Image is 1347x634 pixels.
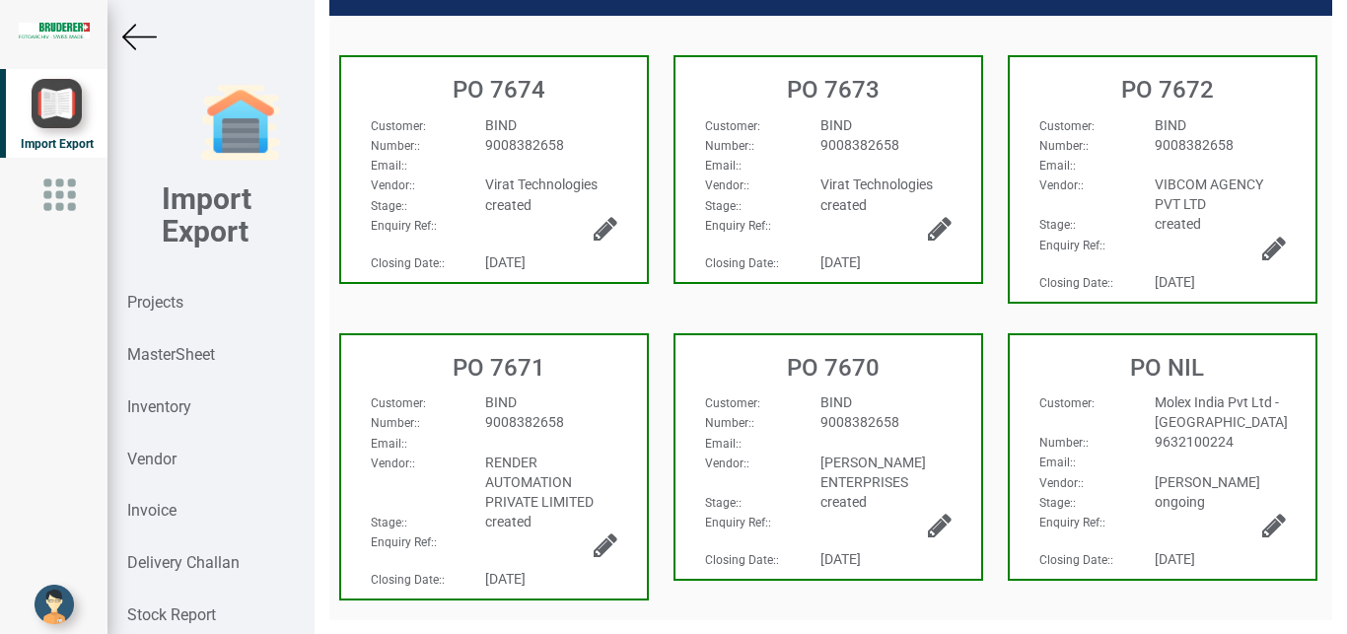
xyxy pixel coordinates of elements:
[371,178,415,192] span: :
[1039,218,1076,232] span: :
[1155,176,1263,212] span: VIBCOM AGENCY PVT LTD
[705,178,749,192] span: :
[371,256,442,270] strong: Closing Date:
[705,396,760,410] span: :
[820,197,867,213] span: created
[1039,119,1095,133] span: :
[127,450,177,468] strong: Vendor
[127,397,191,416] strong: Inventory
[1039,476,1084,490] span: :
[1039,496,1076,510] span: :
[371,573,442,587] strong: Closing Date:
[371,535,437,549] span: :
[705,457,746,470] strong: Vendor:
[371,535,434,549] strong: Enquiry Ref:
[705,553,779,567] span: :
[371,256,445,270] span: :
[1155,434,1234,450] span: 9632100224
[371,159,407,173] span: :
[371,396,426,410] span: :
[371,457,412,470] strong: Vendor:
[1020,355,1315,381] h3: PO NIL
[371,437,407,451] span: :
[1039,159,1073,173] strong: Email:
[1039,396,1092,410] strong: Customer
[705,139,754,153] span: :
[485,197,532,213] span: created
[820,494,867,510] span: created
[1039,139,1089,153] span: :
[127,605,216,624] strong: Stock Report
[371,437,404,451] strong: Email:
[1039,496,1073,510] strong: Stage:
[820,137,899,153] span: 9008382658
[1039,239,1102,252] strong: Enquiry Ref:
[1039,276,1110,290] strong: Closing Date:
[371,516,407,529] span: :
[820,117,852,133] span: BIND
[485,514,532,529] span: created
[371,219,434,233] strong: Enquiry Ref:
[371,119,426,133] span: :
[371,219,437,233] span: :
[371,396,423,410] strong: Customer
[820,551,861,567] span: [DATE]
[705,219,771,233] span: :
[705,139,751,153] strong: Number:
[1155,551,1195,567] span: [DATE]
[1039,436,1089,450] span: :
[485,414,564,430] span: 9008382658
[371,178,412,192] strong: Vendor:
[1155,216,1201,232] span: created
[371,139,420,153] span: :
[705,496,739,510] strong: Stage:
[1039,553,1113,567] span: :
[1155,137,1234,153] span: 9008382658
[485,176,598,192] span: Virat Technologies
[351,355,647,381] h3: PO 7671
[485,455,594,510] span: RENDER AUTOMATION PRIVATE LIMITED
[820,254,861,270] span: [DATE]
[705,119,760,133] span: :
[127,553,240,572] strong: Delivery Challan
[127,345,215,364] strong: MasterSheet
[820,414,899,430] span: 9008382658
[1039,516,1102,529] strong: Enquiry Ref:
[705,396,757,410] strong: Customer
[371,573,445,587] span: :
[705,119,757,133] strong: Customer
[1039,456,1073,469] strong: Email:
[705,516,768,529] strong: Enquiry Ref:
[1039,139,1086,153] strong: Number:
[485,117,517,133] span: BIND
[705,553,776,567] strong: Closing Date:
[127,501,177,520] strong: Invoice
[162,181,251,248] b: Import Export
[127,293,183,312] strong: Projects
[1039,276,1113,290] span: :
[820,176,933,192] span: Virat Technologies
[1039,218,1073,232] strong: Stage:
[685,77,981,103] h3: PO 7673
[705,199,742,213] span: :
[705,457,749,470] span: :
[705,496,742,510] span: :
[1039,436,1086,450] strong: Number:
[1039,516,1105,529] span: :
[820,455,926,490] span: [PERSON_NAME] ENTERPRISES
[485,137,564,153] span: 9008382658
[1155,474,1260,490] span: [PERSON_NAME]
[1155,394,1288,430] span: Molex India Pvt Ltd - [GEOGRAPHIC_DATA]
[705,437,742,451] span: :
[1020,77,1315,103] h3: PO 7672
[371,457,415,470] span: :
[371,199,407,213] span: :
[705,416,754,430] span: :
[1155,274,1195,290] span: [DATE]
[705,219,768,233] strong: Enquiry Ref:
[705,159,739,173] strong: Email:
[485,571,526,587] span: [DATE]
[820,394,852,410] span: BIND
[201,84,280,163] img: garage-closed.png
[371,416,417,430] strong: Number:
